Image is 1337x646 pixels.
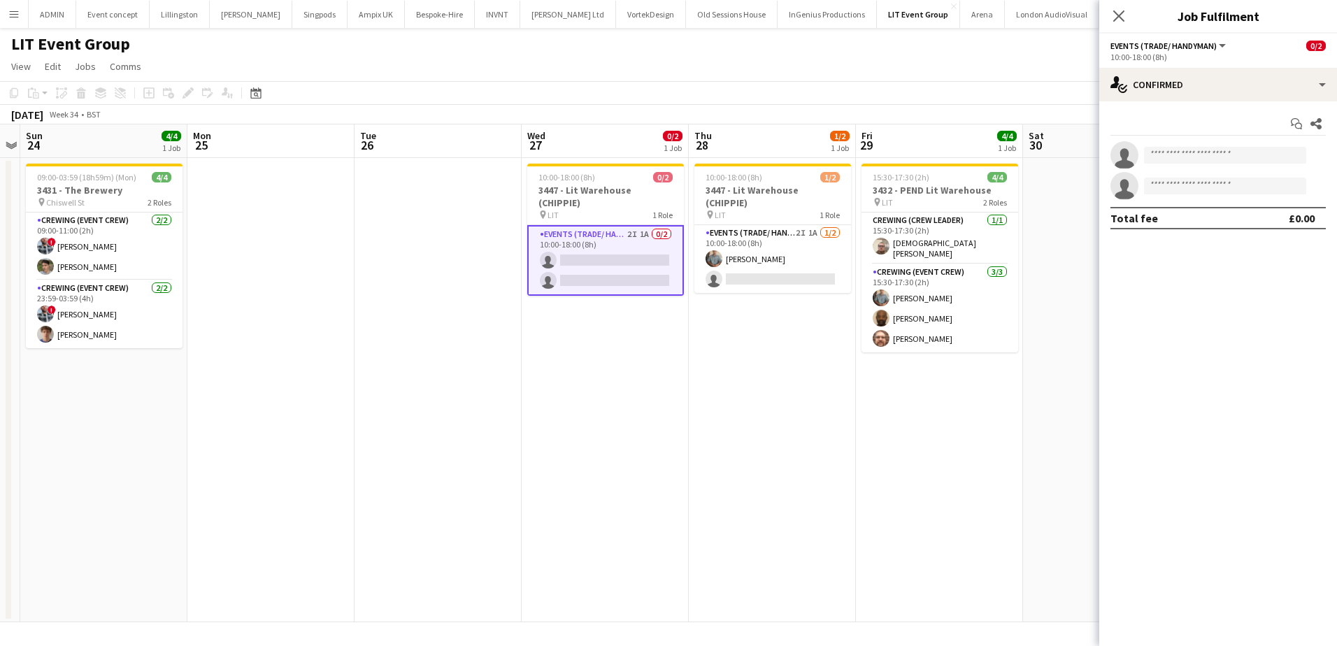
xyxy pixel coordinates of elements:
h1: LIT Event Group [11,34,130,55]
span: 0/2 [653,172,673,182]
span: 29 [859,137,873,153]
span: ! [48,238,56,246]
div: Total fee [1110,211,1158,225]
span: ! [48,306,56,314]
button: LIT Event Group [877,1,960,28]
div: 1 Job [998,143,1016,153]
span: Tue [360,129,376,142]
button: Ampix UK [348,1,405,28]
span: 4/4 [987,172,1007,182]
span: Mon [193,129,211,142]
a: View [6,57,36,76]
button: ADMIN [29,1,76,28]
app-job-card: 10:00-18:00 (8h)1/23447 - Lit Warehouse (CHIPPIE) LIT1 RoleEvents (Trade/ Handyman)2I1A1/210:00-1... [694,164,851,293]
span: 1/2 [830,131,850,141]
button: Events (Trade/ Handyman) [1110,41,1228,51]
app-card-role: Events (Trade/ Handyman)2I1A1/210:00-18:00 (8h)[PERSON_NAME] [694,225,851,293]
span: 26 [358,137,376,153]
span: 28 [692,137,712,153]
span: Chiswell St [46,197,85,208]
span: Sat [1029,129,1044,142]
div: 1 Job [162,143,180,153]
span: Week 34 [46,109,81,120]
span: 2 Roles [148,197,171,208]
h3: 3431 - The Brewery [26,184,183,196]
span: 1 Role [652,210,673,220]
app-job-card: 09:00-03:59 (18h59m) (Mon)4/43431 - The Brewery Chiswell St2 RolesCrewing (Event Crew)2/209:00-11... [26,164,183,348]
span: 0/2 [663,131,682,141]
app-card-role: Crewing (Event Crew)2/209:00-11:00 (2h)![PERSON_NAME][PERSON_NAME] [26,213,183,280]
button: VortekDesign [616,1,686,28]
button: Singpods [292,1,348,28]
app-card-role: Crewing (Event Crew)2/223:59-03:59 (4h)![PERSON_NAME][PERSON_NAME] [26,280,183,348]
div: £0.00 [1289,211,1315,225]
div: 1 Job [664,143,682,153]
button: Old Sessions House [686,1,778,28]
span: 30 [1027,137,1044,153]
span: Thu [694,129,712,142]
app-card-role: Crewing (Crew Leader)1/115:30-17:30 (2h)[DEMOGRAPHIC_DATA][PERSON_NAME] [861,213,1018,264]
span: 1/2 [820,172,840,182]
span: 27 [525,137,545,153]
button: Lillingston [150,1,210,28]
div: 1 Job [831,143,849,153]
a: Jobs [69,57,101,76]
span: 15:30-17:30 (2h) [873,172,929,182]
a: Edit [39,57,66,76]
span: 1 Role [820,210,840,220]
button: Bespoke-Hire [405,1,475,28]
h3: 3447 - Lit Warehouse (CHIPPIE) [527,184,684,209]
span: Sun [26,129,43,142]
span: 0/2 [1306,41,1326,51]
span: 4/4 [152,172,171,182]
span: View [11,60,31,73]
button: INVNT [475,1,520,28]
app-job-card: 15:30-17:30 (2h)4/43432 - PEND Lit Warehouse LIT2 RolesCrewing (Crew Leader)1/115:30-17:30 (2h)[D... [861,164,1018,352]
div: [DATE] [11,108,43,122]
span: 4/4 [997,131,1017,141]
span: LIT [548,210,559,220]
app-card-role: Crewing (Event Crew)3/315:30-17:30 (2h)[PERSON_NAME][PERSON_NAME][PERSON_NAME] [861,264,1018,352]
h3: Job Fulfilment [1099,7,1337,25]
button: Arena [960,1,1005,28]
h3: 3432 - PEND Lit Warehouse [861,184,1018,196]
span: 4/4 [162,131,181,141]
h3: 3447 - Lit Warehouse (CHIPPIE) [694,184,851,209]
span: 10:00-18:00 (8h) [538,172,595,182]
button: Event concept [76,1,150,28]
div: BST [87,109,101,120]
span: 2 Roles [983,197,1007,208]
span: Events (Trade/ Handyman) [1110,41,1217,51]
span: Fri [861,129,873,142]
span: 24 [24,137,43,153]
span: LIT [715,210,726,220]
button: London AudioVisual [1005,1,1099,28]
span: Wed [527,129,545,142]
app-card-role: Events (Trade/ Handyman)2I1A0/210:00-18:00 (8h) [527,225,684,296]
div: Confirmed [1099,68,1337,101]
span: Jobs [75,60,96,73]
span: 10:00-18:00 (8h) [706,172,762,182]
button: [PERSON_NAME] Ltd [520,1,616,28]
span: Edit [45,60,61,73]
div: 10:00-18:00 (8h) [1110,52,1326,62]
app-job-card: 10:00-18:00 (8h)0/23447 - Lit Warehouse (CHIPPIE) LIT1 RoleEvents (Trade/ Handyman)2I1A0/210:00-1... [527,164,684,296]
span: 09:00-03:59 (18h59m) (Mon) [37,172,136,182]
span: 25 [191,137,211,153]
span: Comms [110,60,141,73]
span: LIT [882,197,893,208]
button: [PERSON_NAME] [210,1,292,28]
a: Comms [104,57,147,76]
button: InGenius Productions [778,1,877,28]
